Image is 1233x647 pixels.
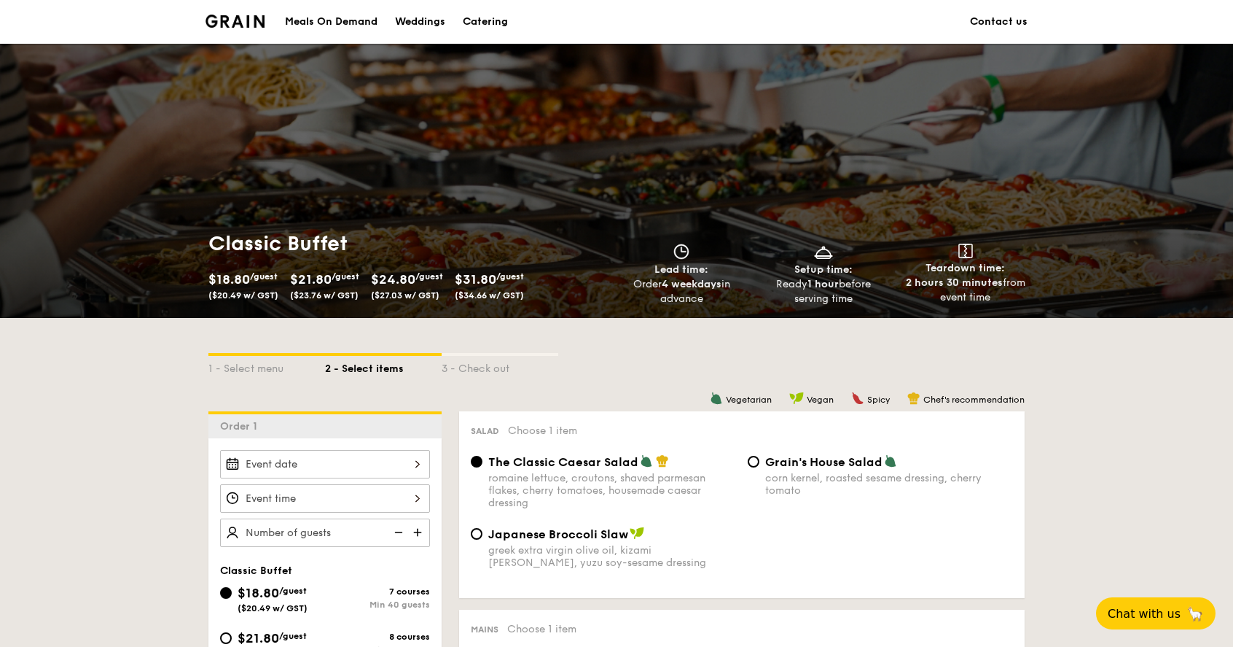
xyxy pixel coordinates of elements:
img: icon-add.58712e84.svg [408,519,430,546]
button: Chat with us🦙 [1096,597,1216,629]
span: Choose 1 item [507,623,576,635]
span: Japanese Broccoli Slaw [488,527,628,541]
span: $31.80 [455,271,496,287]
div: corn kernel, roasted sesame dressing, cherry tomato [765,472,1013,497]
span: /guest [279,586,307,596]
img: icon-dish.430c3a2e.svg [813,244,834,260]
span: /guest [250,271,278,282]
input: Number of guests [220,519,430,547]
img: icon-vegetarian.fe4039eb.svg [710,392,723,405]
img: icon-chef-hat.a58ddaea.svg [656,454,669,468]
input: Japanese Broccoli Slawgreek extra virgin olive oil, kizami [PERSON_NAME], yuzu soy-sesame dressing [471,528,482,540]
input: $21.80/guest($23.76 w/ GST)8 coursesMin 30 guests [220,632,232,644]
div: Min 40 guests [325,600,430,610]
span: The Classic Caesar Salad [488,455,638,469]
span: ($27.03 w/ GST) [371,290,439,301]
img: icon-vegan.f8ff3823.svg [789,392,804,405]
span: Salad [471,426,499,436]
img: icon-vegan.f8ff3823.svg [630,527,644,540]
span: $21.80 [290,271,332,287]
span: /guest [332,271,359,282]
div: 2 - Select items [325,356,442,376]
div: 3 - Check out [442,356,558,376]
span: ($23.76 w/ GST) [290,290,359,301]
span: Setup time: [794,263,853,276]
span: $18.80 [208,271,250,287]
span: Vegetarian [726,395,772,405]
span: Mains [471,624,498,635]
input: $18.80/guest($20.49 w/ GST)7 coursesMin 40 guests [220,587,232,599]
div: 8 courses [325,632,430,642]
span: $24.80 [371,271,415,287]
span: Chat with us [1108,607,1181,621]
span: 🦙 [1186,605,1204,622]
div: greek extra virgin olive oil, kizami [PERSON_NAME], yuzu soy-sesame dressing [488,544,736,569]
span: Choose 1 item [508,425,577,437]
div: romaine lettuce, croutons, shaved parmesan flakes, cherry tomatoes, housemade caesar dressing [488,472,736,509]
img: Grain [205,15,265,28]
span: Lead time: [654,263,708,276]
span: Spicy [867,395,890,405]
span: ($20.49 w/ GST) [208,290,278,301]
span: $18.80 [238,585,279,601]
img: icon-spicy.37a8142b.svg [851,392,864,405]
input: Grain's House Saladcorn kernel, roasted sesame dressing, cherry tomato [748,456,759,468]
img: icon-vegetarian.fe4039eb.svg [640,454,653,468]
span: Teardown time: [925,262,1005,274]
strong: 1 hour [807,278,839,290]
input: The Classic Caesar Saladromaine lettuce, croutons, shaved parmesan flakes, cherry tomatoes, house... [471,456,482,468]
span: /guest [415,271,443,282]
span: Vegan [807,395,834,405]
span: ($34.66 w/ GST) [455,290,524,301]
input: Event date [220,450,430,479]
span: $21.80 [238,630,279,646]
img: icon-clock.2db775ea.svg [670,244,692,260]
span: /guest [279,631,307,641]
div: 7 courses [325,586,430,597]
img: icon-chef-hat.a58ddaea.svg [907,392,920,405]
span: /guest [496,271,524,282]
div: Ready before serving time [759,277,889,306]
span: Order 1 [220,420,263,433]
span: Classic Buffet [220,565,292,577]
img: icon-vegetarian.fe4039eb.svg [884,454,897,468]
strong: 4 weekdays [662,278,721,290]
span: ($20.49 w/ GST) [238,603,308,613]
a: Logotype [205,15,265,28]
span: Chef's recommendation [923,395,1025,405]
input: Event time [220,484,430,513]
div: 1 - Select menu [208,356,325,376]
h1: Classic Buffet [208,230,611,257]
img: icon-teardown.65201eee.svg [958,244,973,258]
img: icon-reduce.1d2dbef1.svg [386,519,408,546]
strong: 2 hours 30 minutes [906,276,1003,289]
div: Order in advance [616,277,747,306]
span: Grain's House Salad [765,455,882,469]
div: from event time [900,276,1030,305]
